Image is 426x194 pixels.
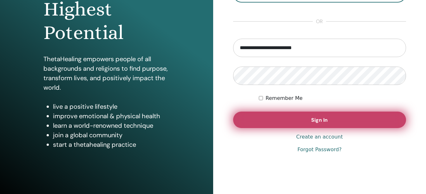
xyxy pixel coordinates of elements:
[265,94,303,102] label: Remember Me
[313,18,326,25] span: or
[259,94,406,102] div: Keep me authenticated indefinitely or until I manually logout
[53,140,170,149] li: start a thetahealing practice
[53,111,170,121] li: improve emotional & physical health
[53,130,170,140] li: join a global community
[53,102,170,111] li: live a positive lifestyle
[43,54,170,92] p: ThetaHealing empowers people of all backgrounds and religions to find purpose, transform lives, a...
[296,133,343,141] a: Create an account
[53,121,170,130] li: learn a world-renowned technique
[233,112,406,128] button: Sign In
[311,117,328,123] span: Sign In
[298,146,342,153] a: Forgot Password?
